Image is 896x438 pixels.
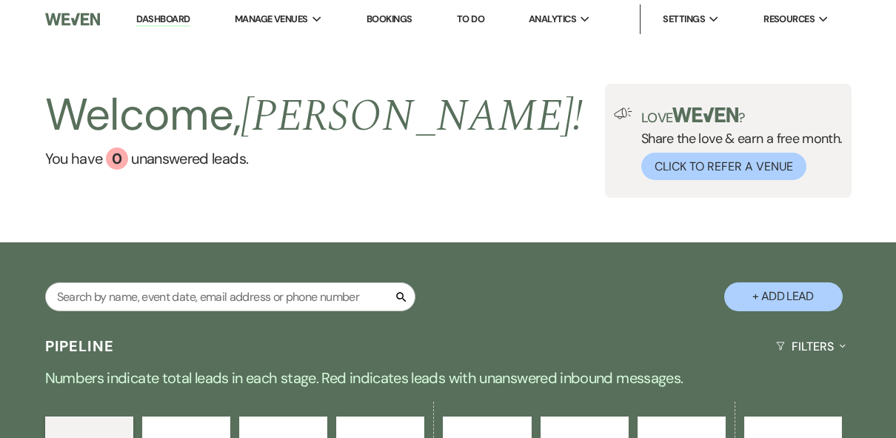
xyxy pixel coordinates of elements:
button: + Add Lead [724,282,843,311]
span: Analytics [529,12,576,27]
h2: Welcome, [45,84,584,147]
img: loud-speaker-illustration.svg [614,107,632,119]
p: Love ? [641,107,843,125]
h3: Pipeline [45,336,115,356]
span: [PERSON_NAME] ! [241,82,583,150]
span: Manage Venues [235,12,308,27]
div: Share the love & earn a free month. [632,107,843,180]
a: Dashboard [136,13,190,27]
a: You have 0 unanswered leads. [45,147,584,170]
img: Weven Logo [45,4,100,35]
div: 0 [106,147,128,170]
span: Settings [663,12,705,27]
span: Resources [763,12,815,27]
button: Click to Refer a Venue [641,153,806,180]
button: Filters [770,327,851,366]
a: Bookings [367,13,412,25]
a: To Do [457,13,484,25]
img: weven-logo-green.svg [672,107,738,122]
input: Search by name, event date, email address or phone number [45,282,415,311]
